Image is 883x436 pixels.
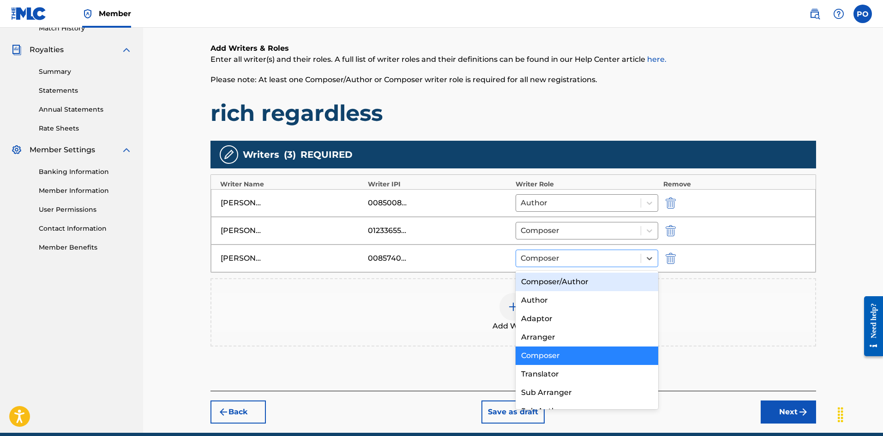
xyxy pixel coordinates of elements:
div: Drag [833,401,848,429]
span: REQUIRED [300,148,353,161]
button: Back [210,400,266,424]
span: Royalties [30,44,64,55]
div: Sub Arranger [516,383,659,402]
img: search [809,8,820,19]
div: Author [516,291,659,310]
div: Help [829,5,848,23]
img: 7ee5dd4eb1f8a8e3ef2f.svg [218,406,229,418]
img: expand [121,144,132,155]
a: Banking Information [39,167,132,177]
img: 12a2ab48e56ec057fbd8.svg [666,197,676,209]
div: Translator [516,365,659,383]
iframe: Chat Widget [837,392,883,436]
a: Summary [39,67,132,77]
img: 12a2ab48e56ec057fbd8.svg [666,253,676,264]
div: Composer [516,346,659,365]
img: writers [223,149,234,160]
a: Contact Information [39,224,132,233]
a: Rate Sheets [39,124,132,133]
div: User Menu [853,5,872,23]
iframe: Resource Center [857,289,883,364]
span: Member Settings [30,144,95,155]
img: Member Settings [11,144,22,155]
a: here. [647,55,667,64]
img: MLC Logo [11,7,47,20]
img: f7272a7cc735f4ea7f67.svg [798,406,809,418]
span: Add Writer [493,321,534,332]
button: Save as draft [481,400,545,424]
img: expand [121,44,132,55]
span: Enter all writer(s) and their roles. A full list of writer roles and their definitions can be fou... [210,55,667,64]
a: Member Benefits [39,243,132,252]
span: Member [99,8,131,19]
div: Composer/Author [516,273,659,291]
div: Writer IPI [368,179,511,189]
a: Statements [39,86,132,96]
h1: rich regardless [210,99,816,127]
span: Please note: At least one Composer/Author or Composer writer role is required for all new registr... [210,75,597,84]
div: Writer Name [220,179,363,189]
span: ( 3 ) [284,148,296,161]
img: add [508,301,519,312]
img: help [833,8,844,19]
h6: Add Writers & Roles [210,43,816,54]
div: Sub Author [516,402,659,420]
div: Adaptor [516,310,659,328]
div: Arranger [516,328,659,346]
div: Remove [663,179,806,189]
img: 12a2ab48e56ec057fbd8.svg [666,225,676,236]
img: Top Rightsholder [82,8,93,19]
span: Writers [243,148,279,161]
button: Next [761,400,816,424]
a: Member Information [39,186,132,196]
a: User Permissions [39,205,132,215]
a: Match History [39,24,132,33]
div: Writer Role [516,179,659,189]
img: Royalties [11,44,22,55]
a: Annual Statements [39,105,132,114]
a: Public Search [805,5,824,23]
